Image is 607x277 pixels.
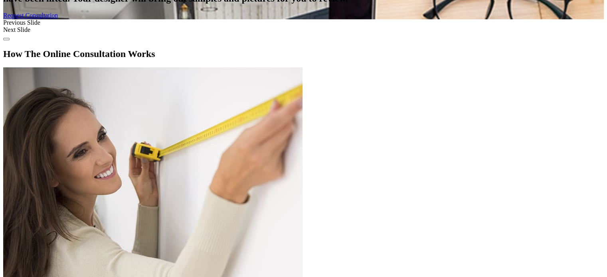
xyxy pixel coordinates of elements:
[3,49,604,59] h2: How The Online Consultation Works
[3,12,58,19] a: Request Consultation
[3,38,10,40] button: Click here to pause slide show
[3,19,604,26] div: Previous Slide
[3,26,604,33] div: Next Slide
